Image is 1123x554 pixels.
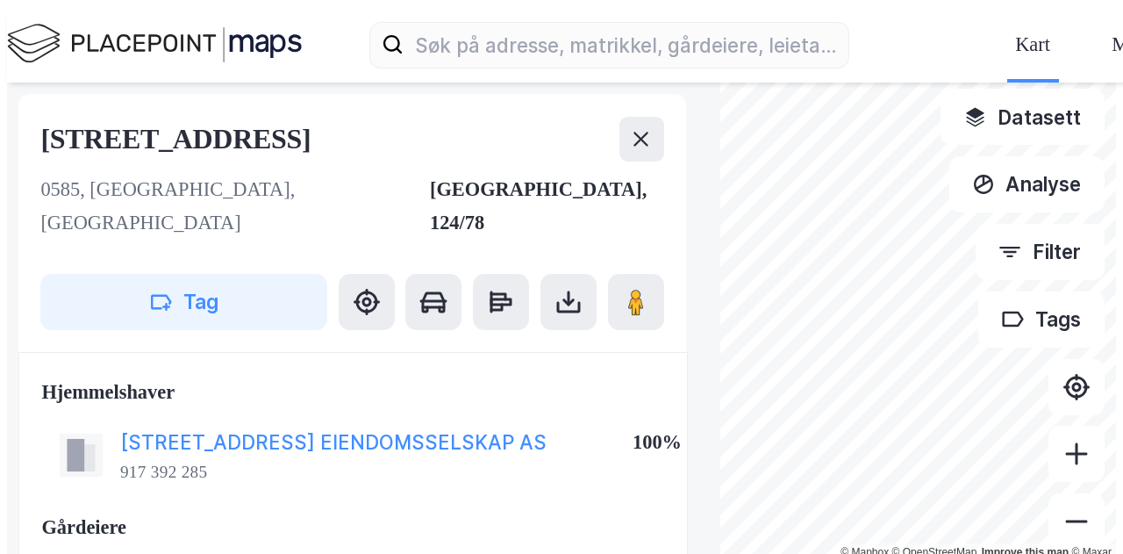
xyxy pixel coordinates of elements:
[120,461,207,484] div: 917 392 285
[949,156,1105,212] button: Analyse
[40,173,430,241] div: 0585, [GEOGRAPHIC_DATA], [GEOGRAPHIC_DATA]
[430,173,664,241] div: [GEOGRAPHIC_DATA], 124/78
[978,291,1105,348] button: Tags
[41,376,664,409] div: Hjemmelshaver
[7,20,302,69] img: logo.f888ab2527a4732fd821a326f86c7f29.svg
[941,89,1105,145] button: Datasett
[1015,28,1050,61] div: Kart
[41,511,664,544] div: Gårdeiere
[633,426,682,459] div: 100%
[40,274,326,330] button: Tag
[40,117,316,162] div: [STREET_ADDRESS]
[1035,470,1123,554] iframe: Chat Widget
[404,17,848,73] input: Søk på adresse, matrikkel, gårdeiere, leietakere eller personer
[976,224,1105,280] button: Filter
[1035,470,1123,554] div: Kontrollprogram for chat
